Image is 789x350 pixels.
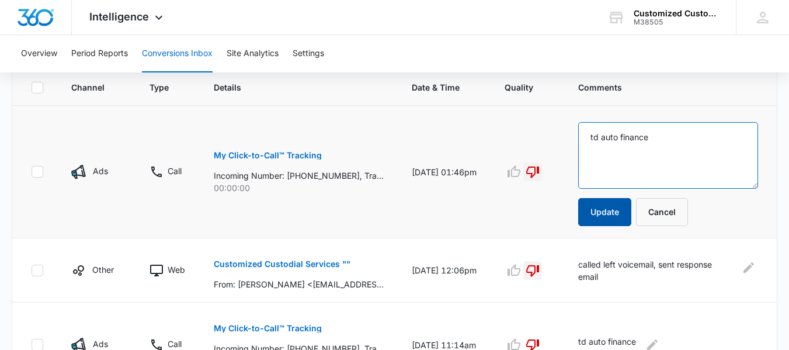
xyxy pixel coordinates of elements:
td: [DATE] 01:46pm [398,106,491,238]
span: Channel [71,81,105,93]
p: Ads [93,165,108,177]
span: Comments [578,81,741,93]
p: My Click-to-Call™ Tracking [214,151,322,160]
div: account name [634,9,719,18]
button: My Click-to-Call™ Tracking [214,141,322,169]
button: Site Analytics [227,35,279,72]
p: Call [168,338,182,350]
button: My Click-to-Call™ Tracking [214,314,322,342]
button: Update [578,198,631,226]
span: Intelligence [89,11,149,23]
p: Web [168,264,185,276]
textarea: td auto finance [578,122,758,189]
p: Incoming Number: [PHONE_NUMBER], Tracking Number: [PHONE_NUMBER], Ring To: [PHONE_NUMBER], Caller... [214,169,384,182]
p: Other [92,264,114,276]
span: Type [150,81,169,93]
button: Conversions Inbox [142,35,213,72]
span: Details [214,81,367,93]
p: My Click-to-Call™ Tracking [214,324,322,332]
button: Edit Comments [739,258,758,277]
button: Settings [293,35,324,72]
button: Customized Custodial Services "" [214,250,350,278]
button: Period Reports [71,35,128,72]
button: Cancel [636,198,688,226]
span: Quality [505,81,533,93]
p: 00:00:00 [214,182,384,194]
p: From: [PERSON_NAME] <[EMAIL_ADDRESS][DOMAIN_NAME]>, Subject: , Phone: [PHONE_NUMBER], Work Addres... [214,278,384,290]
p: called left voicemail, sent response email [578,258,732,283]
p: Ads [93,338,108,350]
button: Overview [21,35,57,72]
span: Date & Time [412,81,460,93]
div: account id [634,18,719,26]
p: Customized Custodial Services "" [214,260,350,268]
td: [DATE] 12:06pm [398,238,491,303]
p: Call [168,165,182,177]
